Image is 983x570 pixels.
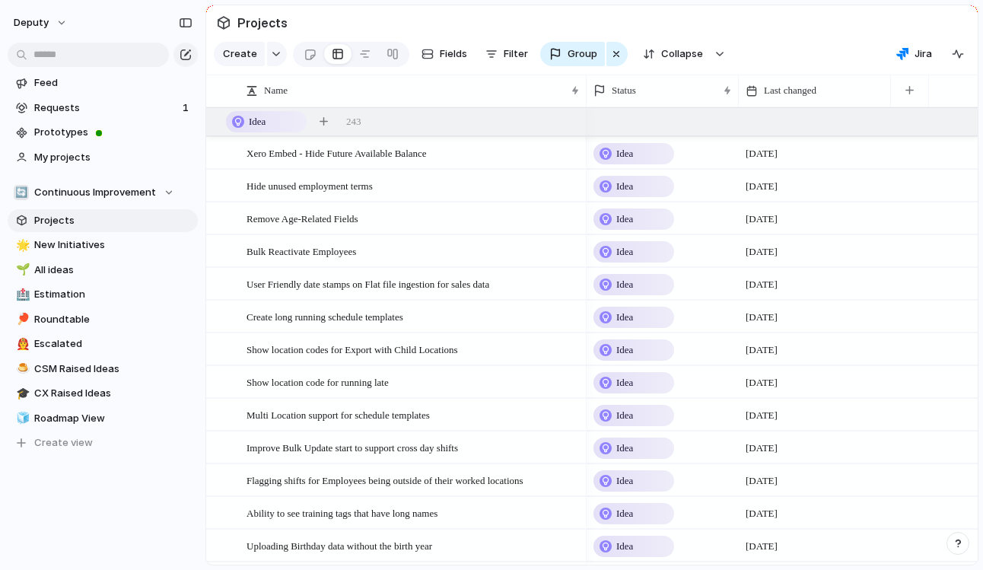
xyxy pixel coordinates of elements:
span: Uploading Birthday data without the birth year [247,537,432,554]
span: CX Raised Ideas [34,386,192,401]
button: 🏓 [14,312,29,327]
button: Jira [890,43,938,65]
span: Show location code for running late [247,373,389,390]
span: 1 [183,100,192,116]
span: Multi Location support for schedule templates [247,406,430,423]
button: Filter [479,42,534,66]
span: Roadmap View [34,411,192,426]
span: Create view [34,435,93,451]
span: Continuous Improvement [34,185,156,200]
span: [DATE] [746,506,778,521]
span: Projects [234,9,291,37]
span: Prototypes [34,125,192,140]
span: Status [612,83,636,98]
div: 🎓 [16,385,27,403]
span: Ability to see training tags that have long names [247,504,437,521]
span: [DATE] [746,408,778,423]
span: Idea [616,473,633,489]
div: 🧊 [16,409,27,427]
button: 🎓 [14,386,29,401]
a: 🧊Roadmap View [8,407,198,430]
span: Remove Age-Related Fields [247,209,358,227]
span: Roundtable [34,312,192,327]
span: [DATE] [746,342,778,358]
span: Name [264,83,288,98]
span: Idea [616,408,633,423]
span: [DATE] [746,146,778,161]
span: User Friendly date stamps on Flat file ingestion for sales data [247,275,489,292]
span: Create long running schedule templates [247,307,403,325]
button: 🔄Continuous Improvement [8,181,198,204]
span: Idea [249,114,266,129]
a: 🍮CSM Raised Ideas [8,358,198,381]
span: Idea [616,310,633,325]
button: Create view [8,431,198,454]
div: 🏓 [16,310,27,328]
span: [DATE] [746,375,778,390]
a: Projects [8,209,198,232]
div: 🏓Roundtable [8,308,198,331]
span: Flagging shifts for Employees being outside of their worked locations [247,471,523,489]
button: Group [540,42,605,66]
div: 🍮 [16,360,27,377]
span: [DATE] [746,310,778,325]
span: CSM Raised Ideas [34,361,192,377]
a: Requests1 [8,97,198,119]
span: Idea [616,244,633,260]
span: Group [568,46,597,62]
span: Idea [616,212,633,227]
button: 🧊 [14,411,29,426]
div: 🌱 [16,261,27,279]
span: Jira [915,46,932,62]
span: [DATE] [746,179,778,194]
span: Idea [616,539,633,554]
span: Xero Embed - Hide Future Available Balance [247,144,427,161]
span: Estimation [34,287,192,302]
div: 👨‍🚒 [16,336,27,353]
a: 🌟New Initiatives [8,234,198,256]
span: [DATE] [746,539,778,554]
a: My projects [8,146,198,169]
span: Idea [616,179,633,194]
div: 🏥Estimation [8,283,198,306]
span: Idea [616,441,633,456]
a: 🌱All ideas [8,259,198,282]
div: 👨‍🚒Escalated [8,333,198,355]
span: Create [223,46,257,62]
span: Idea [616,277,633,292]
div: 🌟 [16,237,27,254]
span: Improve Bulk Update start to support cross day shifts [247,438,458,456]
div: 🏥 [16,286,27,304]
span: [DATE] [746,244,778,260]
span: Bulk Reactivate Employees [247,242,356,260]
button: Fields [415,42,473,66]
span: Collapse [661,46,703,62]
span: Escalated [34,336,192,352]
button: 👨‍🚒 [14,336,29,352]
span: [DATE] [746,212,778,227]
span: Fields [440,46,467,62]
span: Idea [616,342,633,358]
div: 🔄 [14,185,29,200]
span: Feed [34,75,192,91]
span: Hide unused employment terms [247,177,373,194]
button: Create [214,42,265,66]
span: Filter [504,46,528,62]
button: 🌱 [14,263,29,278]
span: 243 [346,114,361,129]
span: Idea [616,146,633,161]
span: [DATE] [746,277,778,292]
button: 🍮 [14,361,29,377]
a: Prototypes [8,121,198,144]
span: My projects [34,150,192,165]
span: Projects [34,213,192,228]
a: 🎓CX Raised Ideas [8,382,198,405]
span: deputy [14,15,49,30]
button: 🌟 [14,237,29,253]
span: All ideas [34,263,192,278]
